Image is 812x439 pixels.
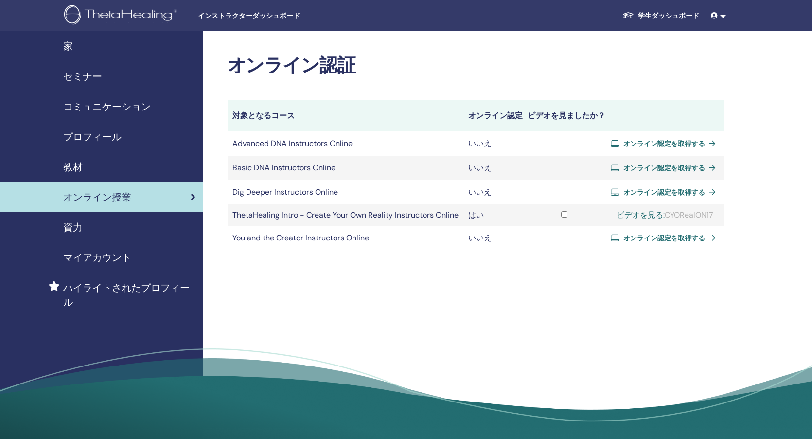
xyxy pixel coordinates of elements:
td: Dig Deeper Instructors Online [228,180,464,204]
th: 対象となるコース [228,100,464,131]
span: オンライン認定を取得する [623,234,705,242]
a: オンライン認定を取得する [611,161,720,175]
span: 資力 [63,220,83,235]
td: いいえ [463,226,523,250]
td: Basic DNA Instructors Online [228,156,464,180]
a: ビデオを見る: [617,210,665,220]
img: graduation-cap-white.svg [622,11,634,19]
span: 家 [63,39,73,54]
span: オンライン認定を取得する [623,164,705,172]
td: はい [463,204,523,226]
span: プロフィール [63,129,122,144]
span: オンライン認定を取得する [623,139,705,148]
span: オンライン授業 [63,190,131,204]
span: インストラクターダッシュボード [198,11,344,21]
a: オンライン認定を取得する [611,185,720,200]
h2: オンライン認証 [228,55,725,77]
td: いいえ [463,156,523,180]
td: ThetaHealing Intro - Create Your Own Reality Instructors Online [228,204,464,226]
span: セミナー [63,69,102,84]
td: You and the Creator Instructors Online [228,226,464,250]
div: CYORealON17 [611,209,720,221]
td: いいえ [463,180,523,204]
span: 教材 [63,160,83,174]
th: ビデオを見ましたか？ [523,100,605,131]
a: オンライン認定を取得する [611,136,720,151]
td: いいえ [463,131,523,156]
img: logo.png [64,5,180,27]
td: Advanced DNA Instructors Online [228,131,464,156]
span: オンライン認定を取得する [623,188,705,197]
span: ハイライトされたプロフィール [63,280,195,310]
a: オンライン認定を取得する [611,231,720,245]
a: 学生ダッシュボード [615,7,707,25]
span: マイアカウント [63,250,131,265]
th: オンライン認定 [463,100,523,131]
span: コミュニケーション [63,99,151,114]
